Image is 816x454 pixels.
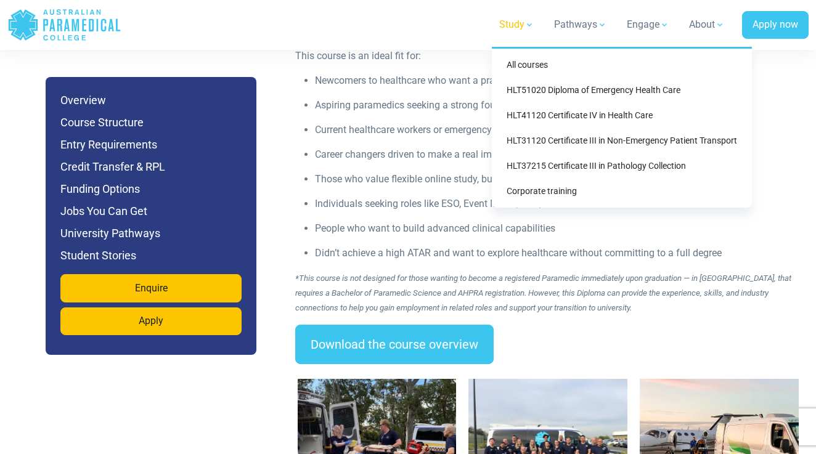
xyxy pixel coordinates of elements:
[492,47,752,208] div: Study
[682,7,732,42] a: About
[315,172,801,187] p: Those who value flexible online study, but also want real-world training and placement
[497,79,747,102] a: HLT51020 Diploma of Emergency Health Care
[497,104,747,127] a: HLT41120 Certificate IV in Health Care
[7,5,121,45] a: Australian Paramedical College
[295,325,494,364] a: Download the course overview
[619,7,677,42] a: Engage
[315,147,801,162] p: Career changers driven to make a real impact through emergency response
[295,49,801,63] p: This course is an ideal fit for:
[315,98,801,113] p: Aspiring paramedics seeking a strong foundation before entering university
[295,274,791,312] em: *This course is not designed for those wanting to become a registered Paramedic immediately upon ...
[492,7,542,42] a: Study
[315,197,801,211] p: Individuals seeking roles like ESO, Event Medic, PTO, or Ambulance Attendant
[315,246,801,261] p: Didn’t achieve a high ATAR and want to explore healthcare without committing to a full degree
[497,180,747,203] a: Corporate training
[497,129,747,152] a: HLT31120 Certificate III in Non-Emergency Patient Transport
[742,11,809,39] a: Apply now
[497,155,747,177] a: HLT37215 Certificate III in Pathology Collection
[315,73,801,88] p: Newcomers to healthcare who want a practical qualification that gets them job-ready sooner
[315,123,801,137] p: Current healthcare workers or emergency responders looking to expand their scope of practice
[497,54,747,76] a: All courses
[315,221,801,236] p: People who want to build advanced clinical capabilities
[547,7,614,42] a: Pathways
